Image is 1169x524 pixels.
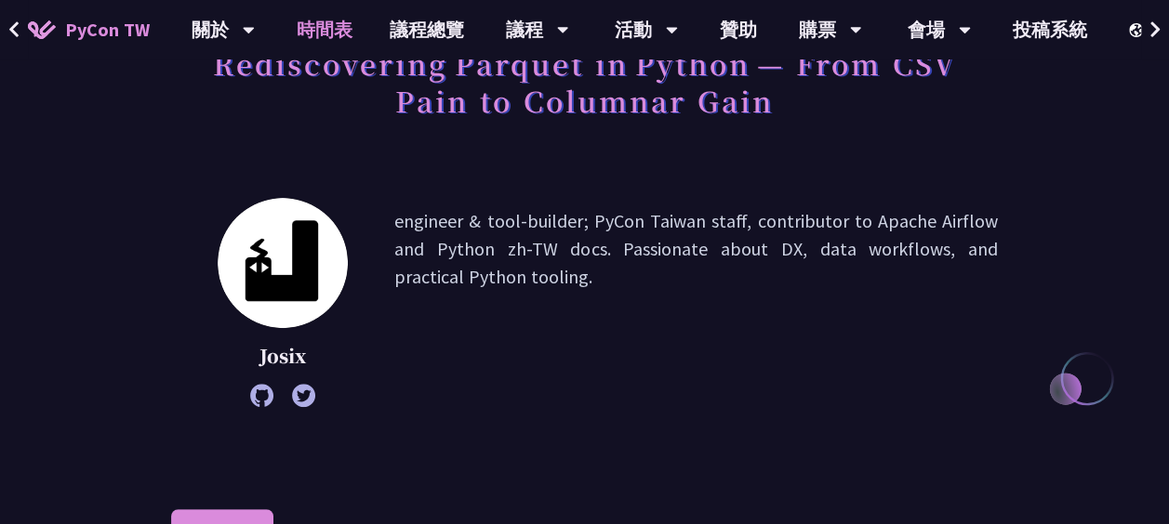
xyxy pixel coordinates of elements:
p: engineer & tool-builder; PyCon Taiwan staff, contributor to Apache Airflow and Python zh-TW docs.... [394,207,998,398]
a: PyCon TW [9,7,168,53]
img: Home icon of PyCon TW 2025 [28,20,56,39]
img: Josix [218,198,348,328]
img: Locale Icon [1129,23,1148,37]
h1: Rediscovering Parquet in Python — From CSV Pain to Columnar Gain [171,35,998,128]
span: PyCon TW [65,16,150,44]
p: Josix [218,342,348,370]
